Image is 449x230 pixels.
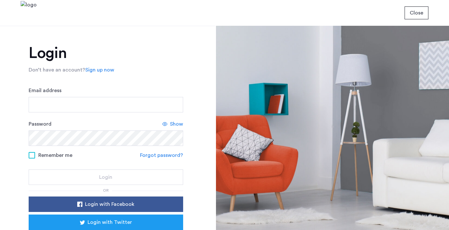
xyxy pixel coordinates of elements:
a: Sign up now [85,66,114,74]
span: Login [99,173,112,181]
h1: Login [29,45,183,61]
button: button [405,6,428,19]
span: Remember me [38,151,72,159]
img: logo [21,1,37,25]
span: Don’t have an account? [29,67,85,72]
button: button [29,215,183,230]
span: Login with Facebook [85,200,134,208]
span: or [103,188,109,192]
a: Forgot password? [140,151,183,159]
span: Show [170,120,183,128]
span: Login with Twitter [88,218,132,226]
button: button [29,196,183,212]
label: Email address [29,87,61,94]
button: button [29,169,183,185]
label: Password [29,120,51,128]
span: Close [410,9,423,17]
